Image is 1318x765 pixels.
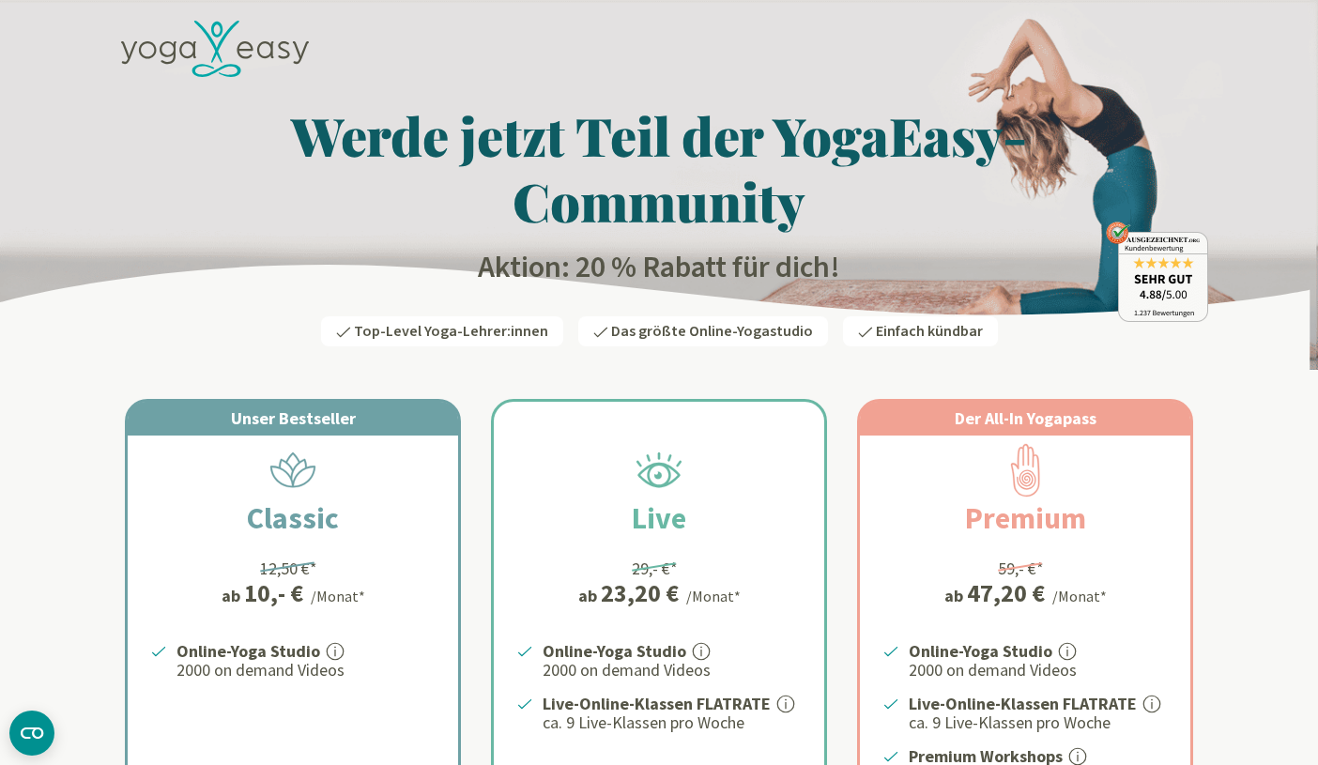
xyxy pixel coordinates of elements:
[955,407,1096,429] span: Der All-In Yogapass
[876,321,983,342] span: Einfach kündbar
[920,496,1131,541] h2: Premium
[9,711,54,756] button: CMP-Widget öffnen
[110,249,1208,286] h2: Aktion: 20 % Rabatt für dich!
[909,693,1137,714] strong: Live-Online-Klassen FLATRATE
[244,581,303,605] div: 10,- €
[1052,585,1107,607] div: /Monat*
[611,321,813,342] span: Das größte Online-Yogastudio
[909,711,1168,734] p: ca. 9 Live-Klassen pro Woche
[110,102,1208,234] h1: Werde jetzt Teil der YogaEasy-Community
[587,496,731,541] h2: Live
[311,585,365,607] div: /Monat*
[944,583,967,608] span: ab
[543,711,802,734] p: ca. 9 Live-Klassen pro Woche
[686,585,741,607] div: /Monat*
[202,496,384,541] h2: Classic
[354,321,548,342] span: Top-Level Yoga-Lehrer:innen
[176,659,436,681] p: 2000 on demand Videos
[543,693,771,714] strong: Live-Online-Klassen FLATRATE
[632,556,678,581] div: 29,- €*
[222,583,244,608] span: ab
[601,581,679,605] div: 23,20 €
[176,640,320,662] strong: Online-Yoga Studio
[260,556,317,581] div: 12,50 €*
[1106,222,1208,322] img: ausgezeichnet_badge.png
[578,583,601,608] span: ab
[543,640,686,662] strong: Online-Yoga Studio
[909,640,1052,662] strong: Online-Yoga Studio
[231,407,356,429] span: Unser Bestseller
[909,659,1168,681] p: 2000 on demand Videos
[543,659,802,681] p: 2000 on demand Videos
[967,581,1045,605] div: 47,20 €
[998,556,1044,581] div: 59,- €*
